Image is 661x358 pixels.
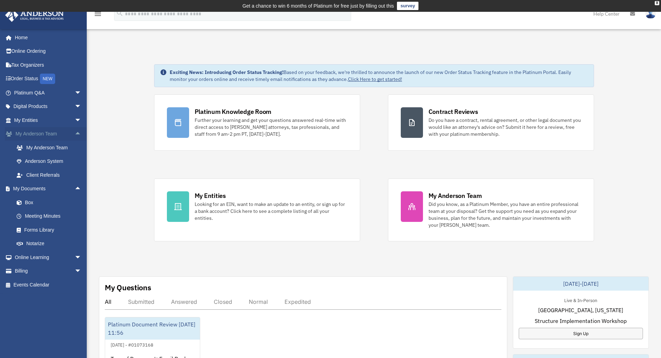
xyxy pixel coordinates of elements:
a: survey [397,2,418,10]
a: Tax Organizers [5,58,92,72]
span: Structure Implementation Workshop [535,317,627,325]
div: All [105,298,111,305]
a: Billingarrow_drop_down [5,264,92,278]
i: search [116,9,124,17]
a: My Entities Looking for an EIN, want to make an update to an entity, or sign up for a bank accoun... [154,178,360,241]
a: Notarize [10,237,92,251]
div: Looking for an EIN, want to make an update to an entity, or sign up for a bank account? Click her... [195,201,347,222]
a: My Documentsarrow_drop_up [5,182,92,196]
span: arrow_drop_down [75,86,88,100]
a: Click Here to get started! [348,76,402,82]
span: arrow_drop_down [75,250,88,265]
a: Online Ordering [5,44,92,58]
div: Normal [249,298,268,305]
a: Client Referrals [10,168,92,182]
div: Get a chance to win 6 months of Platinum for free just by filling out this [243,2,394,10]
div: Expedited [285,298,311,305]
a: Forms Library [10,223,92,237]
div: Did you know, as a Platinum Member, you have an entire professional team at your disposal? Get th... [429,201,581,228]
a: Digital Productsarrow_drop_down [5,100,92,114]
a: Platinum Q&Aarrow_drop_down [5,86,92,100]
span: arrow_drop_down [75,264,88,278]
i: menu [94,10,102,18]
span: arrow_drop_up [75,127,88,141]
div: My Anderson Team [429,191,482,200]
a: Events Calendar [5,278,92,292]
img: Anderson Advisors Platinum Portal [3,8,66,22]
div: Contract Reviews [429,107,478,116]
a: My Anderson Team [10,141,92,155]
a: Meeting Minutes [10,209,92,223]
a: My Anderson Teamarrow_drop_up [5,127,92,141]
div: Answered [171,298,197,305]
div: Closed [214,298,232,305]
div: Platinum Knowledge Room [195,107,272,116]
span: arrow_drop_up [75,182,88,196]
a: Contract Reviews Do you have a contract, rental agreement, or other legal document you would like... [388,94,594,151]
div: NEW [40,74,55,84]
a: My Anderson Team Did you know, as a Platinum Member, you have an entire professional team at your... [388,178,594,241]
a: menu [94,12,102,18]
div: Submitted [128,298,154,305]
a: Anderson System [10,155,92,168]
a: Platinum Knowledge Room Further your learning and get your questions answered real-time with dire... [154,94,360,151]
a: Home [5,31,88,44]
a: My Entitiesarrow_drop_down [5,113,92,127]
strong: Exciting News: Introducing Order Status Tracking! [170,69,283,75]
a: Order StatusNEW [5,72,92,86]
a: Box [10,195,92,209]
div: close [655,1,659,5]
a: Sign Up [519,328,643,339]
div: Platinum Document Review [DATE] 11:56 [105,317,200,340]
div: Do you have a contract, rental agreement, or other legal document you would like an attorney's ad... [429,117,581,138]
div: [DATE]-[DATE] [513,277,649,291]
a: Online Learningarrow_drop_down [5,250,92,264]
span: arrow_drop_down [75,100,88,114]
div: Live & In-Person [559,296,603,303]
div: Based on your feedback, we're thrilled to announce the launch of our new Order Status Tracking fe... [170,69,588,83]
img: User Pic [645,9,656,19]
div: [DATE] - #01073168 [105,341,159,348]
div: Further your learning and get your questions answered real-time with direct access to [PERSON_NAM... [195,117,347,138]
div: My Entities [195,191,226,200]
span: arrow_drop_down [75,113,88,127]
span: [GEOGRAPHIC_DATA], [US_STATE] [538,306,623,314]
div: My Questions [105,282,151,293]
